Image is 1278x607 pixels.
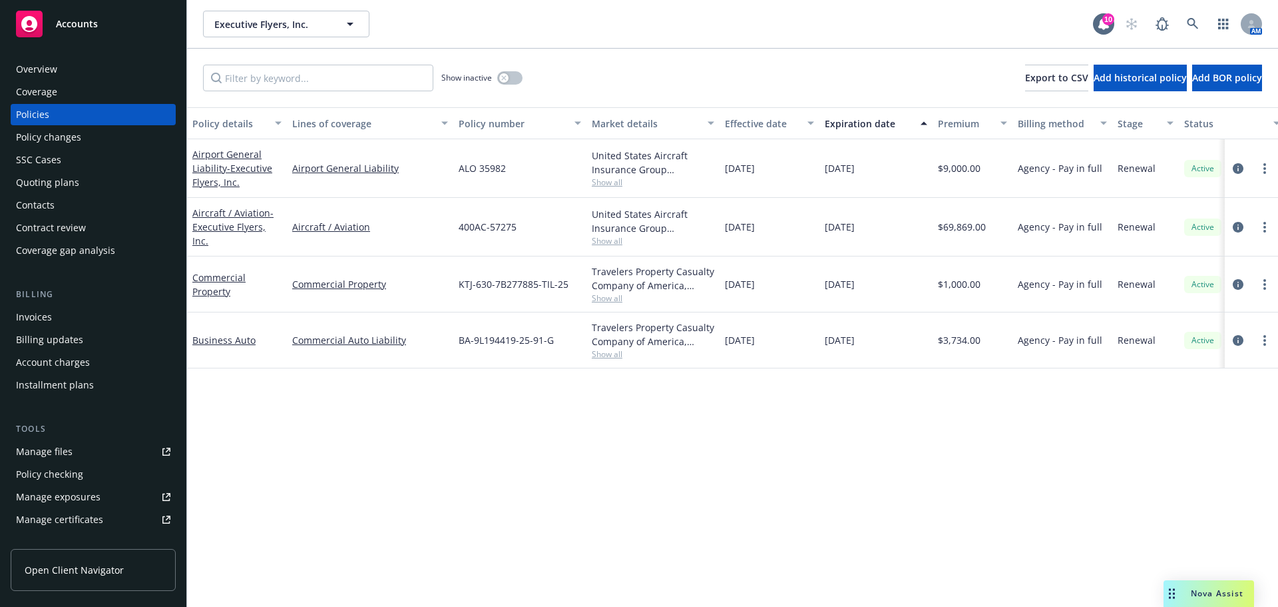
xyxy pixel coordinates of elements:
[720,107,819,139] button: Effective date
[11,217,176,239] a: Contract review
[586,107,720,139] button: Market details
[1257,332,1273,348] a: more
[16,329,83,350] div: Billing updates
[1118,277,1156,291] span: Renewal
[825,220,855,234] span: [DATE]
[292,277,448,291] a: Commercial Property
[459,117,566,131] div: Policy number
[592,117,700,131] div: Market details
[187,107,287,139] button: Policy details
[16,306,52,328] div: Invoices
[192,148,272,189] a: Airport General Liability
[11,441,176,462] a: Manage files
[1210,11,1237,37] a: Switch app
[11,532,176,553] a: Manage claims
[292,333,448,347] a: Commercial Auto Liability
[16,149,61,171] div: SSC Cases
[938,277,980,291] span: $1,000.00
[16,352,90,373] div: Account charges
[11,464,176,485] a: Policy checking
[1164,580,1180,607] div: Drag to move
[592,177,714,188] span: Show all
[11,104,176,125] a: Policies
[11,306,176,328] a: Invoices
[441,72,492,83] span: Show inactive
[1149,11,1175,37] a: Report a Bug
[16,441,73,462] div: Manage files
[725,220,755,234] span: [DATE]
[1018,333,1102,347] span: Agency - Pay in full
[1192,65,1262,91] button: Add BOR policy
[1189,279,1216,291] span: Active
[825,277,855,291] span: [DATE]
[192,117,267,131] div: Policy details
[592,348,714,360] span: Show all
[203,11,369,37] button: Executive Flyers, Inc.
[292,117,433,131] div: Lines of coverage
[11,59,176,80] a: Overview
[16,127,81,148] div: Policy changes
[11,329,176,350] a: Billing updates
[1012,107,1112,139] button: Billing method
[1191,588,1243,599] span: Nova Assist
[11,240,176,261] a: Coverage gap analysis
[1230,332,1246,348] a: circleInformation
[1018,161,1102,175] span: Agency - Pay in full
[192,334,256,346] a: Business Auto
[592,207,714,235] div: United States Aircraft Insurance Group ([GEOGRAPHIC_DATA]), United States Aircraft Insurance Grou...
[1118,117,1159,131] div: Stage
[1230,277,1246,293] a: circleInformation
[1230,219,1246,235] a: circleInformation
[11,127,176,148] a: Policy changes
[459,277,568,291] span: KTJ-630-7B277885-TIL-25
[725,117,799,131] div: Effective date
[1025,71,1088,84] span: Export to CSV
[1102,13,1114,25] div: 10
[938,161,980,175] span: $9,000.00
[825,117,913,131] div: Expiration date
[11,81,176,103] a: Coverage
[459,161,506,175] span: ALO 35982
[592,149,714,177] div: United States Aircraft Insurance Group ([GEOGRAPHIC_DATA]), United States Aircraft Insurance Grou...
[11,5,176,43] a: Accounts
[825,161,855,175] span: [DATE]
[16,217,86,239] div: Contract review
[938,220,986,234] span: $69,869.00
[725,333,755,347] span: [DATE]
[1118,11,1145,37] a: Start snowing
[725,161,755,175] span: [DATE]
[292,220,448,234] a: Aircraft / Aviation
[453,107,586,139] button: Policy number
[11,374,176,396] a: Installment plans
[938,117,992,131] div: Premium
[1257,277,1273,293] a: more
[1094,71,1187,84] span: Add historical policy
[16,374,94,396] div: Installment plans
[1118,333,1156,347] span: Renewal
[16,509,103,530] div: Manage certificates
[1018,220,1102,234] span: Agency - Pay in full
[16,104,49,125] div: Policies
[16,81,57,103] div: Coverage
[592,320,714,348] div: Travelers Property Casualty Company of America, Travelers Insurance, National Hanger Insurance Pr...
[938,333,980,347] span: $3,734.00
[192,207,274,247] a: Aircraft / Aviation
[825,333,855,347] span: [DATE]
[592,293,714,304] span: Show all
[1118,220,1156,234] span: Renewal
[1257,219,1273,235] a: more
[1230,161,1246,177] a: circleInformation
[1189,221,1216,233] span: Active
[25,563,124,577] span: Open Client Navigator
[192,207,274,247] span: - Executive Flyers, Inc.
[11,195,176,216] a: Contacts
[1164,580,1254,607] button: Nova Assist
[11,486,176,508] a: Manage exposures
[11,288,176,301] div: Billing
[592,265,714,293] div: Travelers Property Casualty Company of America, Travelers Insurance, National Hanger Insurance Pr...
[1018,277,1102,291] span: Agency - Pay in full
[1179,11,1206,37] a: Search
[16,464,83,485] div: Policy checking
[287,107,453,139] button: Lines of coverage
[725,277,755,291] span: [DATE]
